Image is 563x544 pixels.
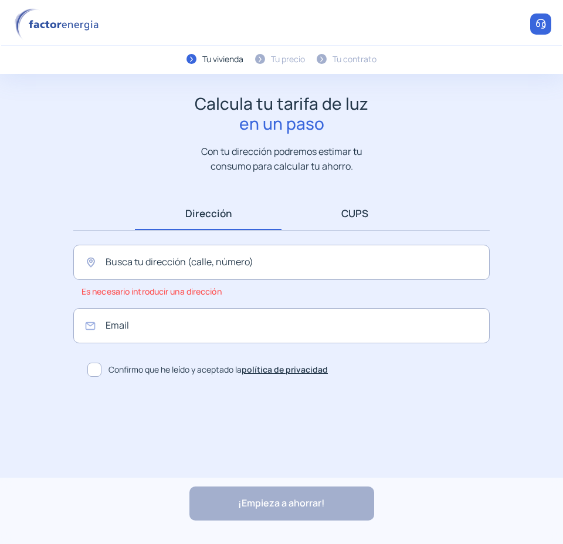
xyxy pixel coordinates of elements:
[202,53,243,66] div: Tu vivienda
[135,197,281,230] a: Dirección
[195,114,368,134] span: en un paso
[12,8,106,40] img: logo factor
[333,53,377,66] div: Tu contrato
[189,144,374,173] p: Con tu dirección podremos estimar tu consumo para calcular tu ahorro.
[281,197,428,230] a: CUPS
[271,53,305,66] div: Tu precio
[242,364,328,375] a: política de privacidad
[82,280,222,303] span: Es necesario introducir una dirección
[195,94,368,133] h1: Calcula tu tarifa de luz
[535,18,547,30] img: llamar
[108,363,328,376] span: Confirmo que he leído y aceptado la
